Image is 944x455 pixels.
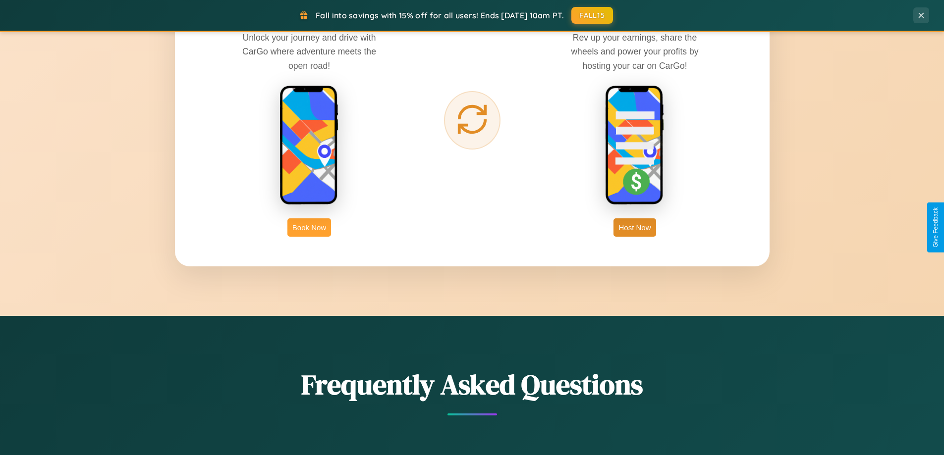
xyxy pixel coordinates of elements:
img: host phone [605,85,665,206]
div: Give Feedback [932,207,939,248]
button: Book Now [287,218,331,237]
img: rent phone [279,85,339,206]
button: FALL15 [571,7,613,24]
p: Unlock your journey and drive with CarGo where adventure meets the open road! [235,31,384,72]
span: Fall into savings with 15% off for all users! Ends [DATE] 10am PT. [316,10,564,20]
p: Rev up your earnings, share the wheels and power your profits by hosting your car on CarGo! [560,31,709,72]
h2: Frequently Asked Questions [175,365,770,404]
button: Host Now [613,218,656,237]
